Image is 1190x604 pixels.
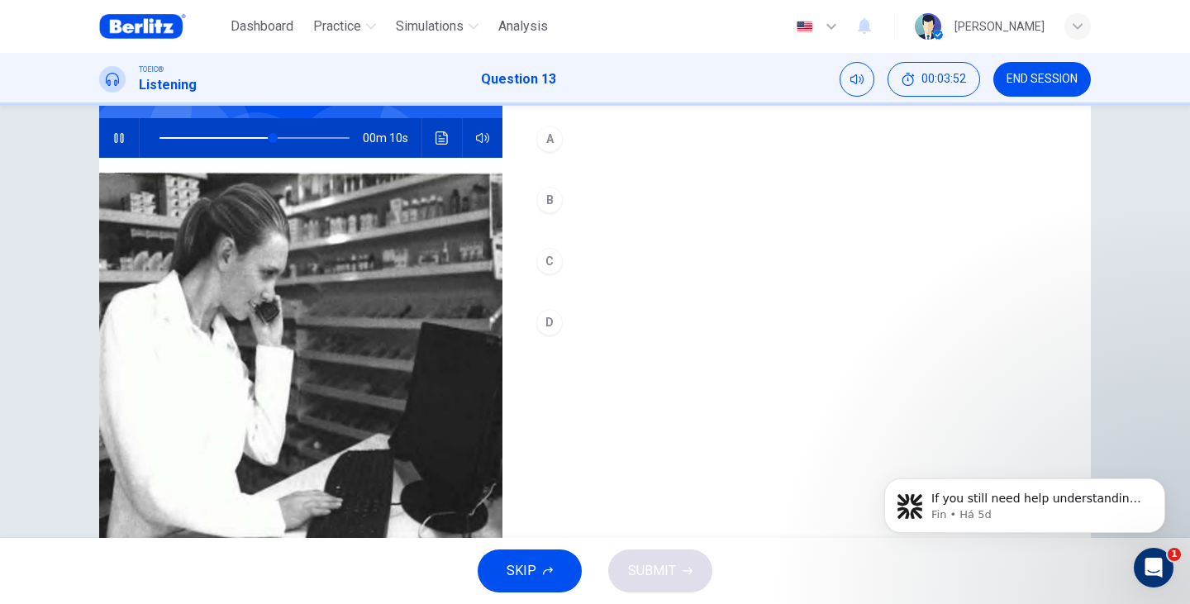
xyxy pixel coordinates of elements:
button: C [529,240,1064,282]
a: Berlitz Brasil logo [99,10,224,43]
span: 00m 10s [363,118,421,158]
div: B [536,187,563,213]
span: SKIP [507,559,536,583]
span: END SESSION [1007,73,1078,86]
iframe: Intercom live chat [1134,548,1173,587]
button: A [529,118,1064,159]
span: TOEIC® [139,64,164,75]
button: Dashboard [224,12,300,41]
div: C [536,248,563,274]
img: Profile picture [915,13,941,40]
img: Berlitz Brasil logo [99,10,186,43]
span: 1 [1168,548,1181,561]
span: Practice [313,17,361,36]
img: en [794,21,815,33]
h1: Question 13 [481,69,556,89]
span: Simulations [396,17,464,36]
div: [PERSON_NAME] [954,17,1045,36]
h1: Listening [139,75,197,95]
div: D [536,309,563,335]
div: A [536,126,563,152]
button: SKIP [478,549,582,592]
img: Photographs [99,158,502,560]
span: 00:03:52 [921,73,966,86]
button: Analysis [492,12,555,41]
button: B [529,179,1064,221]
button: Practice [307,12,383,41]
button: END SESSION [993,62,1091,97]
button: Click to see the audio transcription [429,118,455,158]
div: Mute [840,62,874,97]
div: Hide [888,62,980,97]
iframe: Intercom notifications mensagem [859,444,1190,559]
span: Dashboard [231,17,293,36]
button: 00:03:52 [888,62,980,97]
button: Simulations [389,12,485,41]
span: Analysis [498,17,548,36]
button: D [529,302,1064,343]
